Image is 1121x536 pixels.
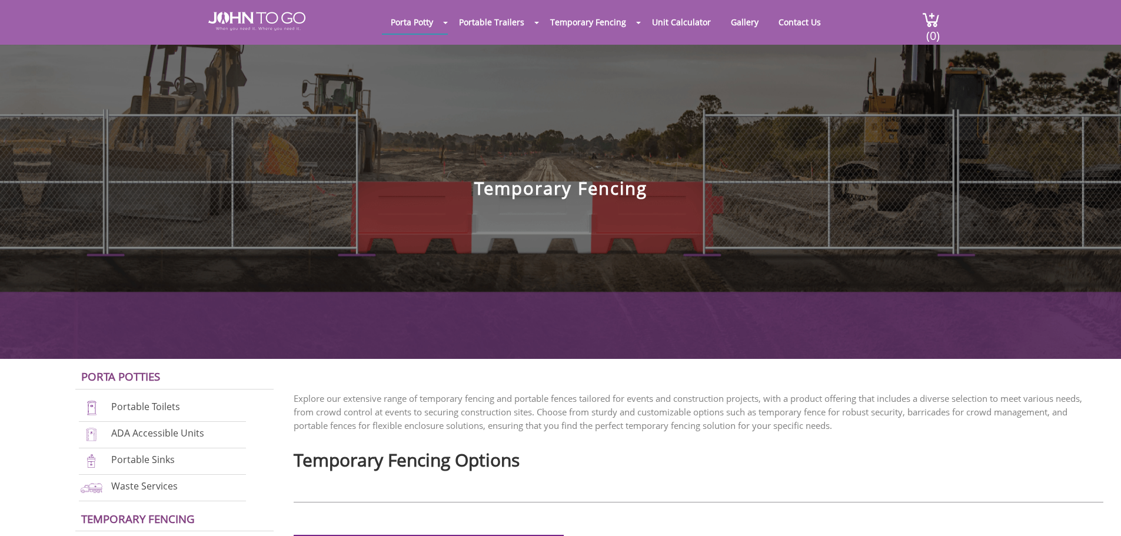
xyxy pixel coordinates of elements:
[79,400,104,416] img: portable-toilets-new.png
[79,453,104,469] img: portable-sinks-new.png
[111,401,180,414] a: Portable Toilets
[450,11,533,34] a: Portable Trailers
[111,480,178,492] a: Waste Services
[643,11,720,34] a: Unit Calculator
[111,453,175,466] a: Portable Sinks
[770,11,830,34] a: Contact Us
[81,511,195,526] a: Temporary Fencing
[926,18,940,44] span: (0)
[722,11,767,34] a: Gallery
[81,369,160,384] a: Porta Potties
[111,427,204,440] a: ADA Accessible Units
[208,12,305,31] img: JOHN to go
[294,444,1103,470] h2: Temporary Fencing Options
[79,427,104,442] img: ADA-units-new.png
[79,480,104,495] img: waste-services-new.png
[922,12,940,28] img: cart a
[294,392,1103,432] p: Explore our extensive range of temporary fencing and portable fences tailored for events and cons...
[541,11,635,34] a: Temporary Fencing
[382,11,442,34] a: Porta Potty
